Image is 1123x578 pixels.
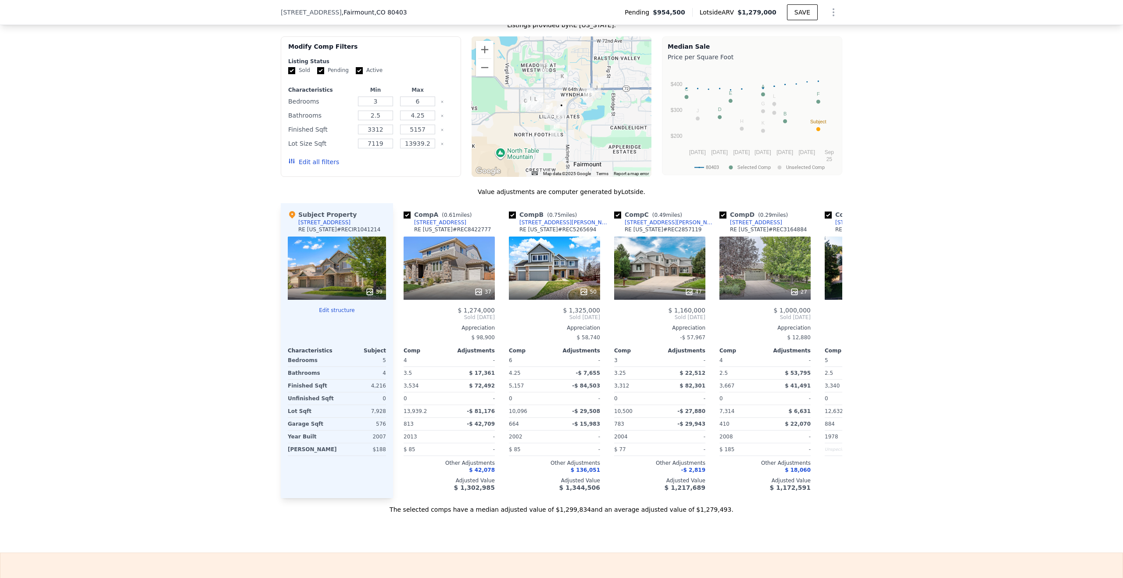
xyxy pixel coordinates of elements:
[572,383,600,389] span: -$ 84,503
[337,347,386,354] div: Subject
[662,354,705,366] div: -
[825,210,896,219] div: Comp E
[706,165,719,170] text: 80403
[729,90,732,96] text: E
[789,408,811,414] span: $ 6,631
[719,347,765,354] div: Comp
[288,392,335,405] div: Unfinished Sqft
[668,63,837,173] div: A chart.
[509,219,611,226] a: [STREET_ADDRESS][PERSON_NAME]
[614,421,624,427] span: 783
[825,395,828,402] span: 0
[719,210,791,219] div: Comp D
[440,128,444,132] button: Clear
[783,111,787,116] text: B
[719,324,811,331] div: Appreciation
[591,83,601,98] div: 6258 Holman Ct
[288,443,337,456] div: [PERSON_NAME]
[288,380,335,392] div: Finished Sqft
[317,67,349,74] label: Pending
[719,460,811,467] div: Other Adjustments
[288,58,454,65] div: Listing Status
[356,67,363,74] input: Active
[755,212,791,218] span: ( miles)
[825,4,842,21] button: Show Options
[288,67,295,74] input: Sold
[576,370,600,376] span: -$ 7,655
[339,380,386,392] div: 4,216
[733,149,750,155] text: [DATE]
[549,212,561,218] span: 0.75
[719,219,782,226] a: [STREET_ADDRESS]
[398,86,437,93] div: Max
[476,41,494,58] button: Zoom in
[719,477,811,484] div: Adjusted Value
[288,137,353,150] div: Lot Size Sqft
[298,226,380,233] div: RE [US_STATE] # RECIR1041214
[521,97,530,111] div: 16921 W 60th Dr
[454,484,495,491] span: $ 1,302,985
[740,118,744,124] text: H
[374,9,407,16] span: , CO 80403
[825,443,869,456] div: Unspecified
[825,149,834,155] text: Sep
[543,103,553,118] div: 16248 W 59th Pl
[737,165,771,170] text: Selected Comp
[414,226,491,233] div: RE [US_STATE] # REC8422777
[451,354,495,366] div: -
[654,212,666,218] span: 0.49
[509,460,600,467] div: Other Adjustments
[444,212,456,218] span: 0.61
[563,307,600,314] span: $ 1,325,000
[786,165,825,170] text: Unselected Comp
[760,212,772,218] span: 0.29
[614,314,705,321] span: Sold [DATE]
[404,314,495,321] span: Sold [DATE]
[680,383,705,389] span: $ 82,301
[614,477,705,484] div: Adjusted Value
[798,149,815,155] text: [DATE]
[762,120,765,126] text: K
[451,431,495,443] div: -
[519,219,611,226] div: [STREET_ADDRESS][PERSON_NAME]
[356,86,395,93] div: Min
[614,171,649,176] a: Report a map error
[711,149,728,155] text: [DATE]
[668,42,837,51] div: Median Sale
[572,421,600,427] span: -$ 15,983
[288,67,310,74] label: Sold
[404,477,495,484] div: Adjusted Value
[825,421,835,427] span: 884
[785,421,811,427] span: $ 22,070
[596,171,608,176] a: Terms (opens in new tab)
[825,383,840,389] span: 3,340
[762,84,765,89] text: A
[719,395,723,402] span: 0
[719,367,763,379] div: 2.5
[671,81,683,87] text: $400
[572,408,600,414] span: -$ 29,508
[662,443,705,456] div: -
[288,95,353,108] div: Bedrooms
[288,367,335,379] div: Bathrooms
[719,431,763,443] div: 2008
[825,324,916,331] div: Appreciation
[339,392,386,405] div: 0
[787,4,818,20] button: SAVE
[773,307,811,314] span: $ 1,000,000
[526,94,536,109] div: 6071 Russell Ln
[767,431,811,443] div: -
[404,446,415,452] span: $ 85
[288,210,357,219] div: Subject Property
[339,431,386,443] div: 2007
[790,287,807,296] div: 27
[449,347,495,354] div: Adjustments
[614,210,686,219] div: Comp C
[677,421,705,427] span: -$ 29,943
[680,370,705,376] span: $ 22,512
[543,171,591,176] span: Map data ©2025 Google
[614,347,660,354] div: Comp
[557,101,566,116] div: 6004 Nile Cir
[719,446,734,452] span: $ 185
[660,347,705,354] div: Adjustments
